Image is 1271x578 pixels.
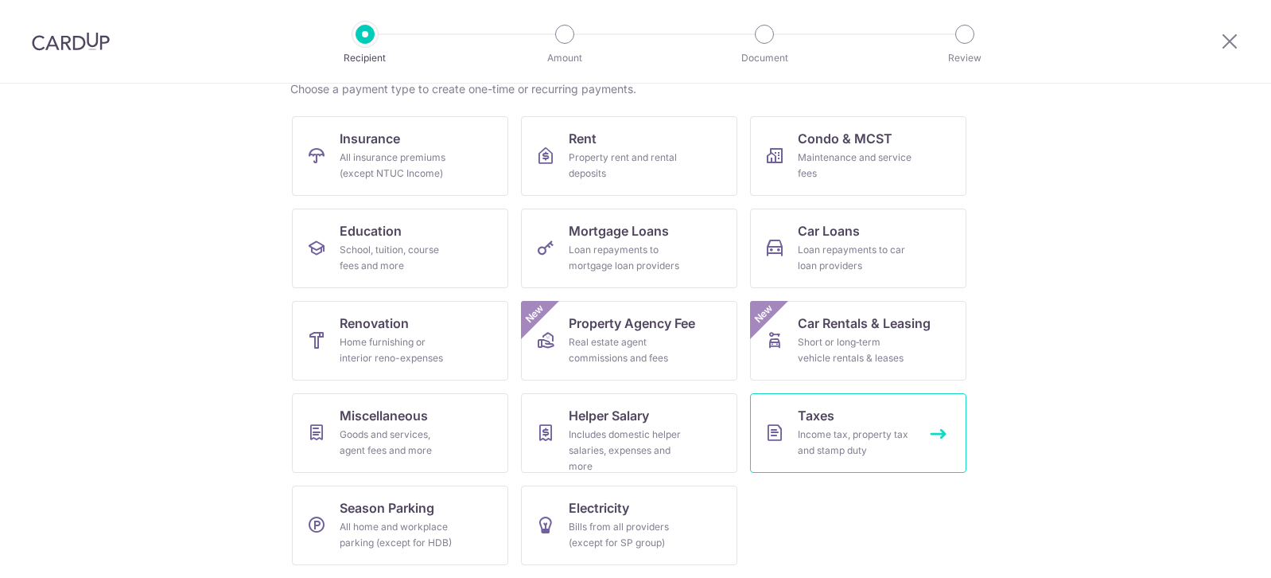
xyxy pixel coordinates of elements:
[522,301,548,327] span: New
[521,301,737,381] a: Property Agency FeeReal estate agent commissions and feesNew
[340,314,409,333] span: Renovation
[569,129,597,148] span: Rent
[340,406,428,425] span: Miscellaneous
[569,314,695,333] span: Property Agency Fee
[290,81,981,97] div: Choose a payment type to create one-time or recurring payments.
[569,221,669,240] span: Mortgage Loans
[798,334,912,366] div: Short or long‑term vehicle rentals & leases
[340,498,434,517] span: Season Parking
[798,221,860,240] span: Car Loans
[798,150,912,182] div: Maintenance and service fees
[292,209,508,288] a: EducationSchool, tuition, course fees and more
[569,334,683,366] div: Real estate agent commissions and fees
[751,301,777,327] span: New
[798,406,834,425] span: Taxes
[506,50,624,66] p: Amount
[292,486,508,565] a: Season ParkingAll home and workplace parking (except for HDB)
[340,129,400,148] span: Insurance
[340,150,454,182] div: All insurance premiums (except NTUC Income)
[340,242,454,274] div: School, tuition, course fees and more
[750,116,966,196] a: Condo & MCSTMaintenance and service fees
[798,242,912,274] div: Loan repayments to car loan providers
[906,50,1024,66] p: Review
[569,498,629,517] span: Electricity
[750,209,966,288] a: Car LoansLoan repayments to car loan providers
[292,301,508,381] a: RenovationHome furnishing or interior reno-expenses
[569,427,683,475] div: Includes domestic helper salaries, expenses and more
[705,50,823,66] p: Document
[750,301,966,381] a: Car Rentals & LeasingShort or long‑term vehicle rentals & leasesNew
[750,393,966,473] a: TaxesIncome tax, property tax and stamp duty
[569,150,683,182] div: Property rent and rental deposits
[569,242,683,274] div: Loan repayments to mortgage loan providers
[521,486,737,565] a: ElectricityBills from all providers (except for SP group)
[32,32,110,51] img: CardUp
[340,519,454,551] div: All home and workplace parking (except for HDB)
[306,50,424,66] p: Recipient
[521,116,737,196] a: RentProperty rent and rental deposits
[569,406,649,425] span: Helper Salary
[521,393,737,473] a: Helper SalaryIncludes domestic helper salaries, expenses and more
[340,427,454,459] div: Goods and services, agent fees and more
[292,116,508,196] a: InsuranceAll insurance premiums (except NTUC Income)
[340,334,454,366] div: Home furnishing or interior reno-expenses
[569,519,683,551] div: Bills from all providers (except for SP group)
[798,129,892,148] span: Condo & MCST
[521,209,737,288] a: Mortgage LoansLoan repayments to mortgage loan providers
[340,221,402,240] span: Education
[292,393,508,473] a: MiscellaneousGoods and services, agent fees and more
[798,314,931,333] span: Car Rentals & Leasing
[798,427,912,459] div: Income tax, property tax and stamp duty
